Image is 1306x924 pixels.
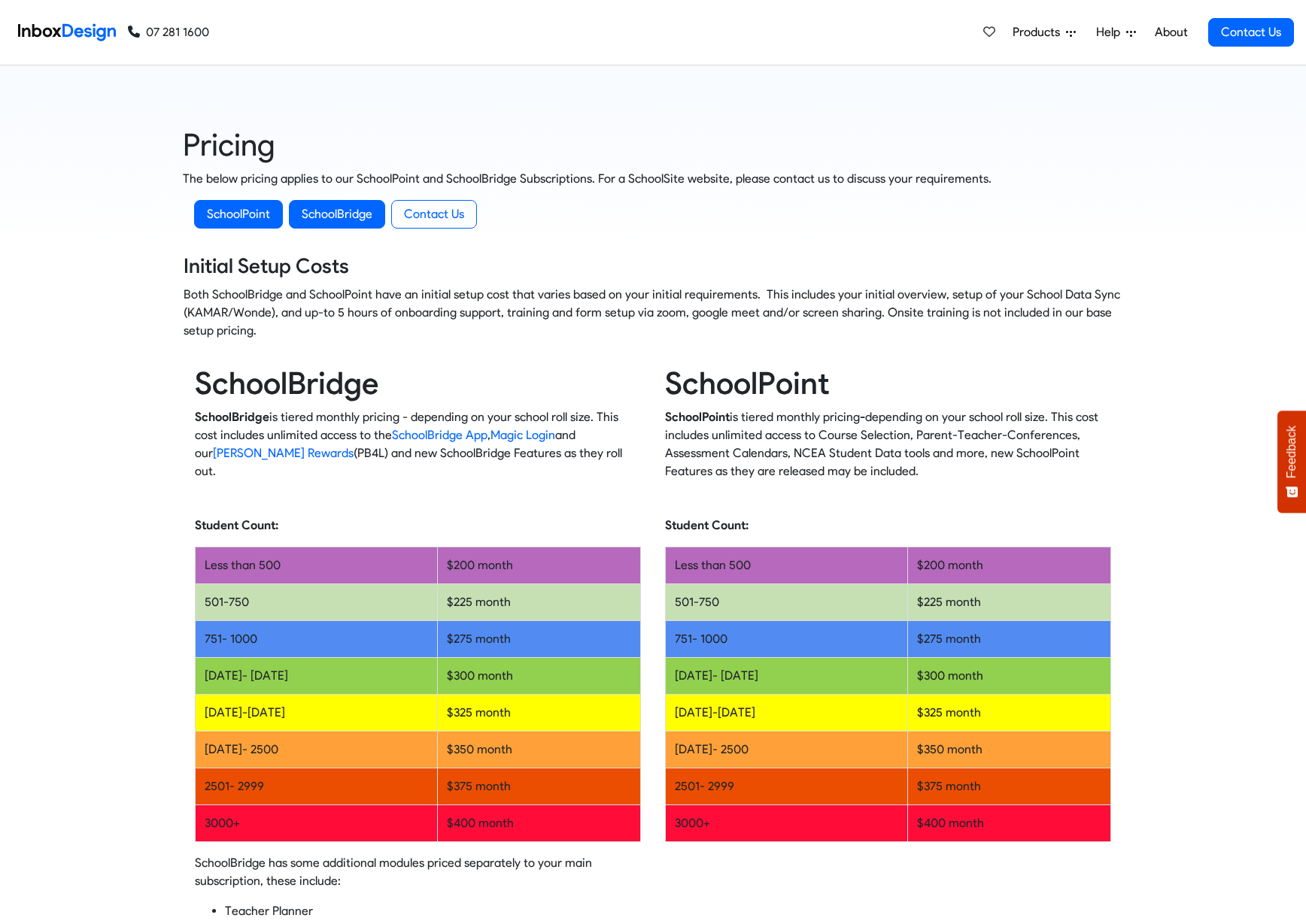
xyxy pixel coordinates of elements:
a: SchoolPoint [194,200,283,229]
a: SchoolBridge App [392,428,487,442]
p: is tiered monthly pricing depending on your school roll size. This cost includes unlimited access... [665,408,1111,480]
td: $275 month [908,621,1111,658]
h4: Initial Setup Costs [184,253,1122,280]
td: 751- 1000 [666,621,908,658]
td: [DATE]-[DATE] [196,695,438,732]
td: $200 month [908,547,1111,584]
strong: SchoolBridge [195,410,269,424]
strong: Student Count: [665,518,749,532]
p: is tiered monthly pricing - depending on your school roll size. This cost includes unlimited acce... [195,408,641,480]
a: Contact Us [1208,18,1294,47]
p: SchoolBridge has some additional modules priced separately to your main subscription, these include: [195,854,641,890]
td: Less than 500 [666,547,908,584]
td: 3000+ [196,805,438,842]
span: Feedback [1285,426,1298,478]
td: $225 month [438,584,641,621]
td: 501-750 [196,584,438,621]
li: Teacher Planner [225,902,641,920]
a: 07 281 1600 [128,23,209,41]
td: [DATE]- 2500 [666,732,908,768]
a: Contact Us [391,200,477,229]
button: Feedback - Show survey [1277,410,1306,513]
td: Less than 500 [196,547,438,584]
a: Magic Login [491,428,555,442]
a: SchoolBridge [289,200,385,229]
a: About [1150,17,1192,47]
span: Products [1013,23,1066,41]
td: $400 month [908,805,1111,842]
a: Help [1090,17,1142,47]
td: 3000+ [666,805,908,842]
td: $200 month [438,547,641,584]
a: Products [1007,17,1082,47]
td: $300 month [438,658,641,695]
td: $325 month [908,695,1111,732]
td: $375 month [438,768,641,805]
strong: SchoolPoint [665,410,730,424]
p: Both SchoolBridge and SchoolPoint have an initial setup cost that varies based on your initial re... [184,286,1122,340]
td: $225 month [908,584,1111,621]
h2: SchoolPoint [665,364,1111,402]
td: $400 month [438,805,641,842]
td: [DATE]- 2500 [196,732,438,768]
heading: Pricing [183,126,1123,164]
span: Help [1096,23,1126,41]
td: 2501- 2999 [666,768,908,805]
strong: - [860,410,865,424]
td: 751- 1000 [196,621,438,658]
td: $375 month [908,768,1111,805]
td: [DATE]-[DATE] [666,695,908,732]
td: $350 month [908,732,1111,768]
td: [DATE]- [DATE] [666,658,908,695]
p: The below pricing applies to our SchoolPoint and SchoolBridge Subscriptions. For a SchoolSite web... [183,170,1123,188]
td: 2501- 2999 [196,768,438,805]
strong: Student Count: [195,518,278,532]
td: $275 month [438,621,641,658]
td: [DATE]- [DATE] [196,658,438,695]
td: $300 month [908,658,1111,695]
a: [PERSON_NAME] Rewards [213,446,354,460]
td: 501-750 [666,584,908,621]
td: $350 month [438,732,641,768]
td: $325 month [438,695,641,732]
h2: SchoolBridge [195,364,641,402]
